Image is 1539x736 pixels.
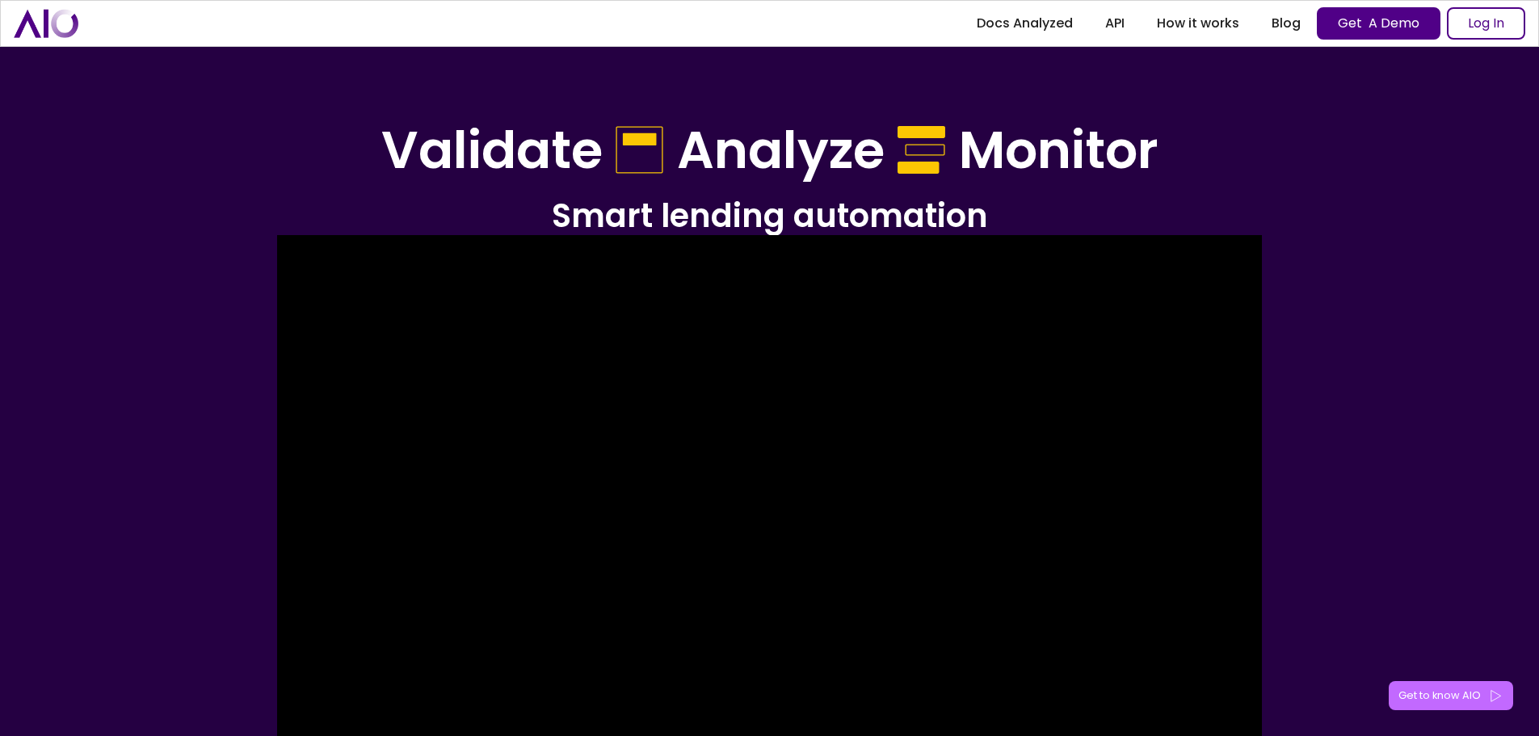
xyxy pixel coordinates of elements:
[1398,688,1481,704] div: Get to know AIO
[1317,7,1440,40] a: Get A Demo
[381,120,603,182] h1: Validate
[959,120,1158,182] h1: Monitor
[1089,9,1141,38] a: API
[14,9,78,37] a: home
[309,195,1230,237] h2: Smart lending automation
[961,9,1089,38] a: Docs Analyzed
[1255,9,1317,38] a: Blog
[1447,7,1525,40] a: Log In
[1141,9,1255,38] a: How it works
[677,120,885,182] h1: Analyze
